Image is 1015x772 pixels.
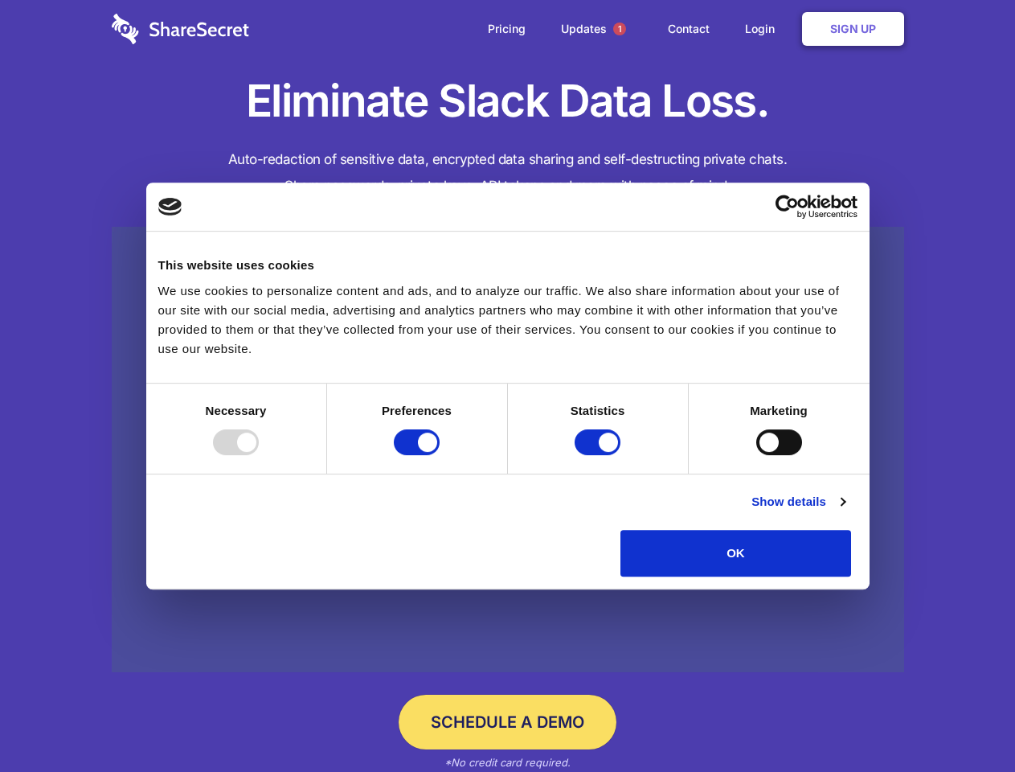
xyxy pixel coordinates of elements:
a: Show details [751,492,845,511]
a: Pricing [472,4,542,54]
strong: Preferences [382,404,452,417]
a: Usercentrics Cookiebot - opens in a new window [717,195,857,219]
img: logo-wordmark-white-trans-d4663122ce5f474addd5e946df7df03e33cb6a1c49d2221995e7729f52c070b2.svg [112,14,249,44]
a: Contact [652,4,726,54]
img: logo [158,198,182,216]
a: Sign Up [802,12,904,46]
em: *No credit card required. [444,756,571,769]
span: 1 [613,23,626,35]
strong: Necessary [206,404,267,417]
a: Login [729,4,799,54]
h1: Eliminate Slack Data Loss. [112,72,904,130]
a: Wistia video thumbnail [112,227,904,673]
div: This website uses cookies [158,256,857,275]
div: We use cookies to personalize content and ads, and to analyze our traffic. We also share informat... [158,281,857,359]
h4: Auto-redaction of sensitive data, encrypted data sharing and self-destructing private chats. Shar... [112,146,904,199]
button: OK [620,530,851,577]
a: Schedule a Demo [399,695,616,749]
strong: Marketing [750,404,808,417]
strong: Statistics [571,404,625,417]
